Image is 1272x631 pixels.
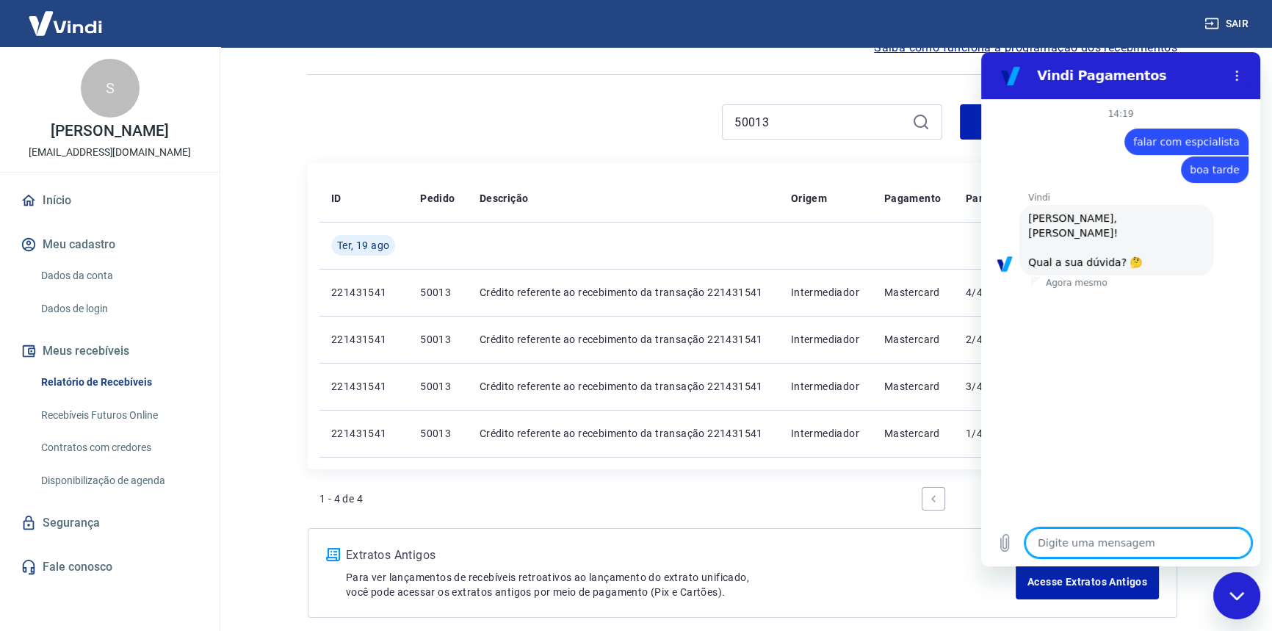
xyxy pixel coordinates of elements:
[326,548,340,561] img: ícone
[966,285,1011,300] p: 4/4
[734,111,906,133] input: Busque pelo número do pedido
[1016,564,1159,599] a: Acesse Extratos Antigos
[18,184,202,217] a: Início
[981,52,1260,566] iframe: Janela de mensagens
[35,261,202,291] a: Dados da conta
[884,426,942,441] p: Mastercard
[1201,10,1254,37] button: Sair
[35,466,202,496] a: Disponibilização de agenda
[420,379,456,394] p: 50013
[884,332,942,347] p: Mastercard
[337,238,389,253] span: Ter, 19 ago
[884,191,942,206] p: Pagamento
[331,191,342,206] p: ID
[346,547,1016,564] p: Extratos Antigos
[791,191,827,206] p: Origem
[18,335,202,367] button: Meus recebíveis
[35,294,202,324] a: Dados de login
[51,123,168,139] p: [PERSON_NAME]
[884,285,942,300] p: Mastercard
[346,570,1016,599] p: Para ver lançamentos de recebíveis retroativos ao lançamento do extrato unificado, você pode aces...
[791,285,861,300] p: Intermediador
[480,191,529,206] p: Descrição
[966,332,1011,347] p: 2/4
[1213,572,1260,619] iframe: Botão para abrir a janela de mensagens, conversa em andamento
[18,551,202,583] a: Fale conosco
[29,145,191,160] p: [EMAIL_ADDRESS][DOMAIN_NAME]
[420,426,456,441] p: 50013
[35,433,202,463] a: Contratos com credores
[791,379,861,394] p: Intermediador
[966,426,1011,441] p: 1/4
[35,400,202,430] a: Recebíveis Futuros Online
[420,285,456,300] p: 50013
[331,426,397,441] p: 221431541
[18,507,202,539] a: Segurança
[331,332,397,347] p: 221431541
[874,39,1177,57] a: Saiba como funciona a programação dos recebimentos
[420,332,456,347] p: 50013
[966,379,1011,394] p: 3/4
[791,332,861,347] p: Intermediador
[331,379,397,394] p: 221431541
[35,367,202,397] a: Relatório de Recebíveis
[966,191,1009,206] p: Parcelas
[480,332,767,347] p: Crédito referente ao recebimento da transação 221431541
[791,426,861,441] p: Intermediador
[960,104,1060,140] button: Filtros
[922,487,945,511] a: Previous page
[18,228,202,261] button: Meu cadastro
[319,491,363,506] p: 1 - 4 de 4
[480,426,767,441] p: Crédito referente ao recebimento da transação 221431541
[480,285,767,300] p: Crédito referente ao recebimento da transação 221431541
[480,379,767,394] p: Crédito referente ao recebimento da transação 221431541
[331,285,397,300] p: 221431541
[916,481,1166,516] ul: Pagination
[18,1,113,46] img: Vindi
[81,59,140,118] div: S
[884,379,942,394] p: Mastercard
[420,191,455,206] p: Pedido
